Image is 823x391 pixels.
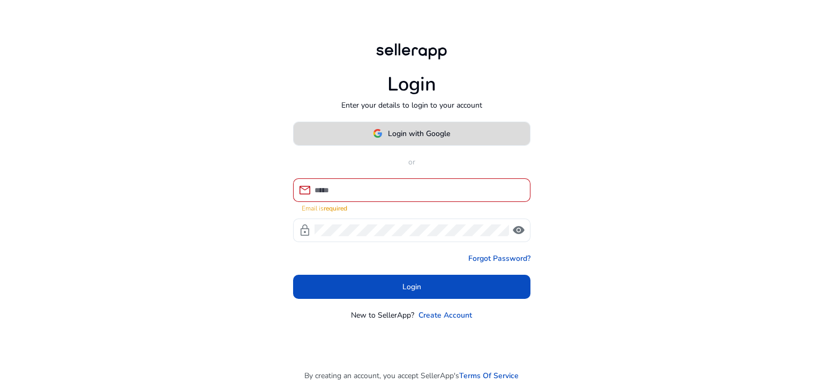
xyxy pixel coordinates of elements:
[298,224,311,237] span: lock
[293,156,530,168] p: or
[388,128,450,139] span: Login with Google
[324,204,347,213] strong: required
[341,100,482,111] p: Enter your details to login to your account
[373,129,383,138] img: google-logo.svg
[293,122,530,146] button: Login with Google
[298,184,311,197] span: mail
[468,253,530,264] a: Forgot Password?
[387,73,436,96] h1: Login
[512,224,525,237] span: visibility
[459,370,519,381] a: Terms Of Service
[293,275,530,299] button: Login
[302,202,522,213] mat-error: Email is
[402,281,421,292] span: Login
[418,310,472,321] a: Create Account
[351,310,414,321] p: New to SellerApp?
